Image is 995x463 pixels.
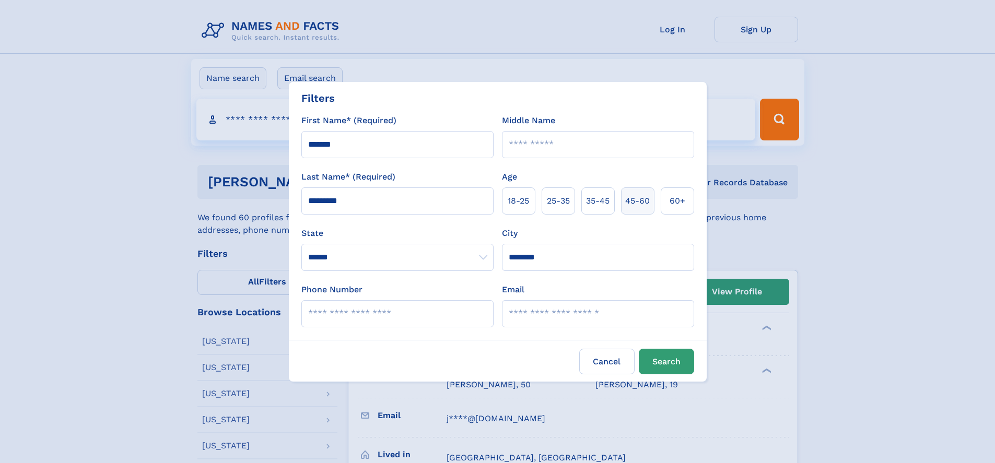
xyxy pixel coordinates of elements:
label: State [301,227,494,240]
label: City [502,227,518,240]
span: 45‑60 [625,195,650,207]
button: Search [639,349,694,374]
label: Cancel [579,349,635,374]
label: First Name* (Required) [301,114,396,127]
label: Middle Name [502,114,555,127]
label: Age [502,171,517,183]
label: Last Name* (Required) [301,171,395,183]
span: 18‑25 [508,195,529,207]
div: Filters [301,90,335,106]
span: 60+ [670,195,685,207]
span: 25‑35 [547,195,570,207]
label: Email [502,283,524,296]
span: 35‑45 [586,195,610,207]
label: Phone Number [301,283,362,296]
